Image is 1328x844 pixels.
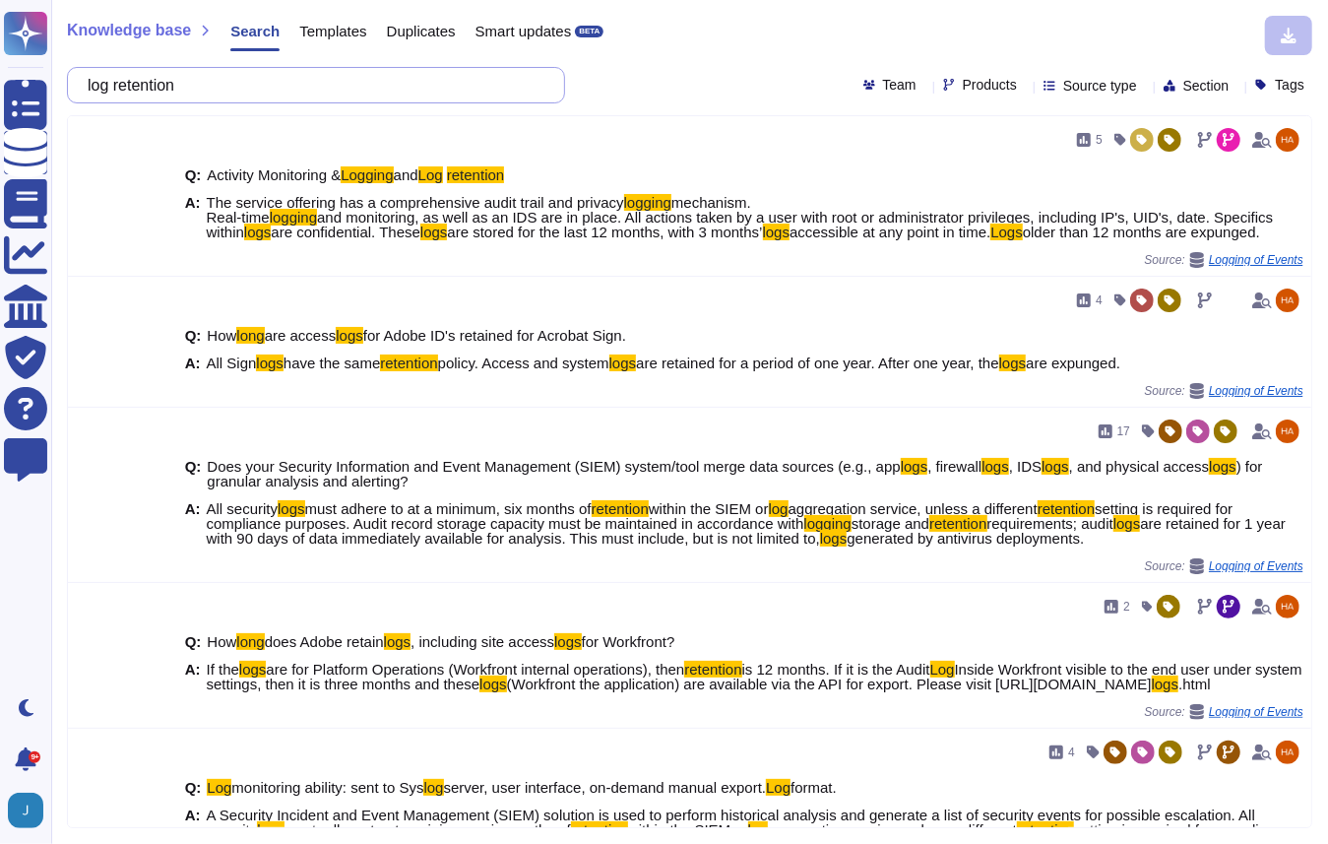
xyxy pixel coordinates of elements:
[742,661,930,678] span: is 12 months. If it is the Audit
[1113,515,1141,532] mark: logs
[1117,425,1130,437] span: 17
[336,327,363,344] mark: logs
[930,661,955,678] mark: Log
[380,355,437,371] mark: retention
[207,661,239,678] span: If the
[185,634,202,649] b: Q:
[438,355,609,371] span: policy. Access and system
[475,24,572,38] span: Smart updates
[927,458,981,475] span: , firewall
[231,779,423,796] span: monitoring ability: sent to Sys
[748,821,768,838] mark: log
[1152,676,1179,692] mark: logs
[285,821,571,838] span: must adhere to at a minimum, six months of
[684,661,741,678] mark: retention
[29,751,40,763] div: 9+
[236,327,264,344] mark: long
[387,24,456,38] span: Duplicates
[236,633,264,650] mark: long
[999,355,1027,371] mark: logs
[418,166,443,183] mark: Log
[1209,254,1303,266] span: Logging of Events
[420,224,448,240] mark: logs
[1023,224,1260,240] span: older than 12 months are expunged.
[207,355,257,371] span: All Sign
[963,78,1017,92] span: Products
[185,501,201,546] b: A:
[636,355,999,371] span: are retained for a period of one year. After one year, the
[990,224,1023,240] mark: Logs
[266,661,684,678] span: are for Platform Operations (Workfront internal operations), then
[265,633,384,650] span: does Adobe retain
[1209,458,1236,475] mark: logs
[207,209,1274,240] span: and monitoring, as well as an IDS are in place. All actions taken by a user with root or administ...
[185,167,202,182] b: Q:
[67,23,191,38] span: Knowledge base
[981,458,1009,475] mark: logs
[1123,601,1130,613] span: 2
[447,224,762,240] span: are stored for the last 12 months, with 3 months’
[4,789,57,832] button: user
[628,821,748,838] span: within the SIEM or
[575,26,603,37] div: BETA
[507,676,1152,692] span: (Workfront the application) are available via the API for export. Please visit [URL][DOMAIN_NAME]
[8,793,43,828] img: user
[207,500,279,517] span: All security
[883,78,917,92] span: Team
[207,633,236,650] span: How
[929,515,986,532] mark: retention
[1145,704,1303,720] span: Source:
[1183,79,1230,93] span: Section
[766,779,790,796] mark: Log
[185,356,201,370] b: A:
[624,194,671,211] mark: logging
[1145,558,1303,574] span: Source:
[479,676,507,692] mark: logs
[852,515,929,532] span: storage and
[1038,500,1095,517] mark: retention
[185,195,201,239] b: A:
[423,779,443,796] mark: log
[1209,706,1303,718] span: Logging of Events
[305,500,592,517] span: must adhere to at a minimum, six months of
[207,458,1262,489] span: ) for granular analysis and alerting?
[270,209,317,226] mark: logging
[411,633,554,650] span: , including site access
[185,328,202,343] b: Q:
[592,500,649,517] mark: retention
[1096,294,1103,306] span: 4
[207,458,901,475] span: Does your Security Information and Event Management (SIEM) system/tool merge data sources (e.g., app
[207,515,1287,547] span: are retained for 1 year with 90 days of data immediately available for analysis. This must includ...
[363,327,626,344] span: for Adobe ID's retained for Acrobat Sign.
[1145,252,1303,268] span: Source:
[1276,289,1299,312] img: user
[284,355,380,371] span: have the same
[384,633,411,650] mark: logs
[207,807,1256,838] span: A Security Incident and Event Management (SIEM) solution is used to perform historical analysis a...
[1276,420,1299,443] img: user
[1276,741,1299,764] img: user
[571,821,628,838] mark: retention
[1145,383,1303,399] span: Source:
[763,224,790,240] mark: logs
[820,530,848,547] mark: logs
[207,500,1233,532] span: setting is required for compliance purposes. Audit record storage capacity must be maintained in ...
[244,224,272,240] mark: logs
[78,68,544,102] input: Search a question or template...
[207,661,1302,692] span: Inside Workfront visible to the end user under system settings, then it is three months and these
[1009,458,1042,475] span: , IDS
[769,500,789,517] mark: log
[447,166,504,183] mark: retention
[1068,747,1075,758] span: 4
[1209,560,1303,572] span: Logging of Events
[271,224,420,240] span: are confidential. These
[185,459,202,488] b: Q:
[847,530,1084,547] span: generated by antivirus deployments.
[1017,821,1074,838] mark: retention
[649,500,769,517] span: within the SIEM or
[256,355,284,371] mark: logs
[265,327,337,344] span: are access
[1276,128,1299,152] img: user
[768,821,1017,838] span: aggregation service, unless a different
[207,166,341,183] span: Activity Monitoring &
